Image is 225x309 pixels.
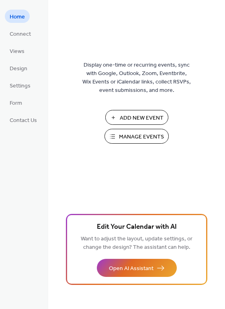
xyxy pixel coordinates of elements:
a: Connect [5,27,36,40]
button: Add New Event [105,110,168,125]
span: Contact Us [10,116,37,125]
button: Open AI Assistant [97,259,177,277]
span: Want to adjust the layout, update settings, or change the design? The assistant can help. [81,234,192,253]
span: Edit Your Calendar with AI [97,222,177,233]
span: Display one-time or recurring events, sync with Google, Outlook, Zoom, Eventbrite, Wix Events or ... [82,61,191,95]
a: Contact Us [5,113,42,126]
span: Settings [10,82,31,90]
span: Views [10,47,25,56]
a: Home [5,10,30,23]
span: Design [10,65,27,73]
span: Add New Event [120,114,164,122]
a: Views [5,44,29,57]
a: Settings [5,79,35,92]
span: Open AI Assistant [109,264,153,273]
a: Design [5,61,32,75]
span: Manage Events [119,133,164,141]
span: Form [10,99,22,108]
span: Home [10,13,25,21]
span: Connect [10,30,31,39]
button: Manage Events [104,129,169,144]
a: Form [5,96,27,109]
